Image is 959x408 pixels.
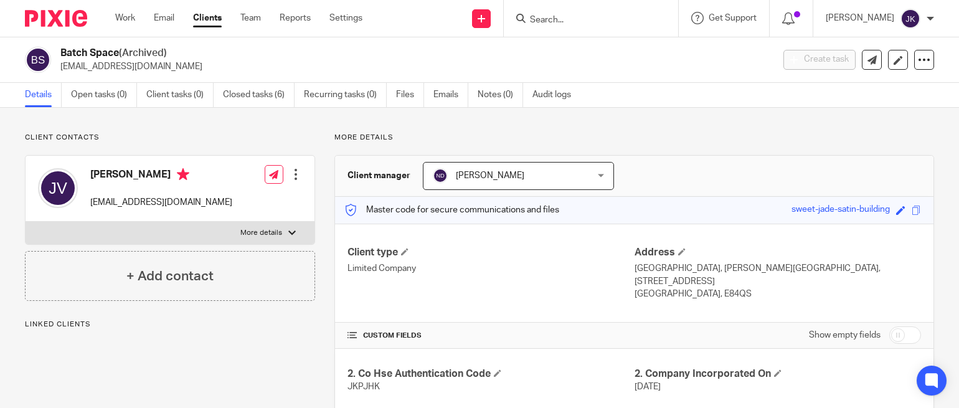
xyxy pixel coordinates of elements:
label: Show empty fields [809,329,881,341]
button: Create task [783,50,856,70]
img: svg%3E [433,168,448,183]
i: Primary [177,168,189,181]
img: Pixie [25,10,87,27]
a: Emails [433,83,468,107]
a: Team [240,12,261,24]
span: (Archived) [119,48,167,58]
p: [EMAIL_ADDRESS][DOMAIN_NAME] [90,196,232,209]
a: Audit logs [532,83,580,107]
p: More details [334,133,934,143]
a: Work [115,12,135,24]
h2: Batch Space [60,47,624,60]
p: Client contacts [25,133,315,143]
img: svg%3E [900,9,920,29]
span: [PERSON_NAME] [456,171,524,180]
h4: [PERSON_NAME] [90,168,232,184]
a: Client tasks (0) [146,83,214,107]
p: [EMAIL_ADDRESS][DOMAIN_NAME] [60,60,765,73]
p: Linked clients [25,320,315,330]
span: [DATE] [635,382,661,391]
img: svg%3E [25,47,51,73]
a: Details [25,83,62,107]
h4: 2. Company Incorporated On [635,368,921,381]
h4: Client type [347,246,634,259]
h3: Client manager [347,169,410,182]
a: Clients [193,12,222,24]
p: [PERSON_NAME] [826,12,894,24]
p: Master code for secure communications and files [344,204,559,216]
a: Closed tasks (6) [223,83,295,107]
a: Notes (0) [478,83,523,107]
p: [GEOGRAPHIC_DATA], [PERSON_NAME][GEOGRAPHIC_DATA], [STREET_ADDRESS] [635,262,921,288]
span: Get Support [709,14,757,22]
div: sweet-jade-satin-building [791,203,890,217]
p: More details [240,228,282,238]
a: Settings [329,12,362,24]
h4: 2. Co Hse Authentication Code [347,368,634,381]
h4: Address [635,246,921,259]
p: [GEOGRAPHIC_DATA], E84QS [635,288,921,300]
p: Limited Company [347,262,634,275]
a: Open tasks (0) [71,83,137,107]
span: JKPJHK [347,382,380,391]
a: Email [154,12,174,24]
a: Recurring tasks (0) [304,83,387,107]
h4: CUSTOM FIELDS [347,331,634,341]
a: Files [396,83,424,107]
a: Reports [280,12,311,24]
h4: + Add contact [126,267,214,286]
img: svg%3E [38,168,78,208]
input: Search [529,15,641,26]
